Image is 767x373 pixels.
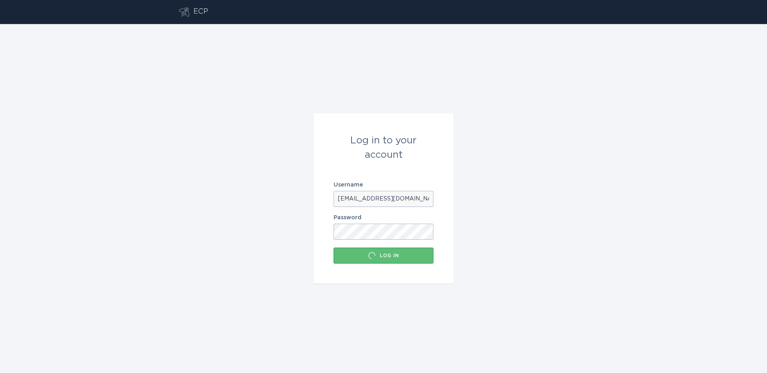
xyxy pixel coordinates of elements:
[368,252,376,260] div: Loading
[193,7,208,17] div: ECP
[179,7,189,17] button: Go to dashboard
[334,248,433,264] button: Log in
[334,215,433,220] label: Password
[334,182,433,188] label: Username
[338,252,429,260] div: Log in
[334,133,433,162] div: Log in to your account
